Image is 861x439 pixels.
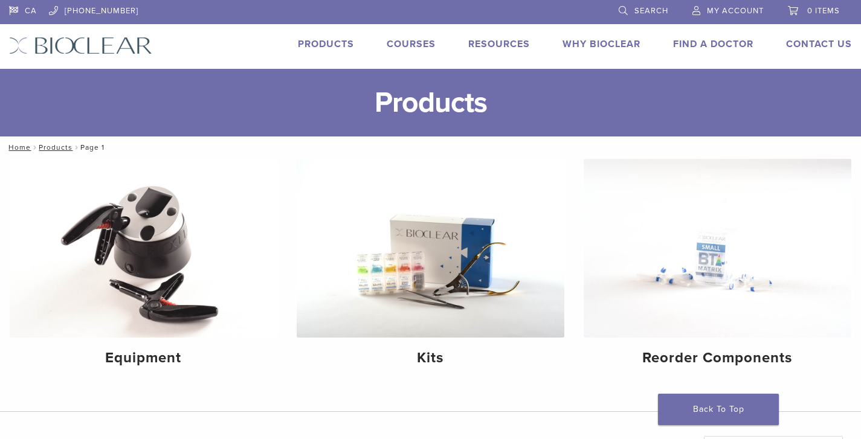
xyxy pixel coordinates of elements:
span: 0 items [807,6,840,16]
img: Kits [297,159,564,338]
span: / [31,144,39,150]
a: Find A Doctor [673,38,753,50]
h4: Kits [306,347,555,369]
a: Equipment [10,159,277,377]
a: Back To Top [658,394,779,425]
h4: Reorder Components [593,347,842,369]
a: Products [298,38,354,50]
a: Resources [468,38,530,50]
img: Equipment [10,159,277,338]
a: Home [5,143,31,152]
span: Search [634,6,668,16]
a: Contact Us [786,38,852,50]
img: Bioclear [9,37,152,54]
img: Reorder Components [584,159,851,338]
a: Courses [387,38,436,50]
span: My Account [707,6,764,16]
a: Why Bioclear [563,38,640,50]
h4: Equipment [19,347,268,369]
span: / [73,144,80,150]
a: Reorder Components [584,159,851,377]
a: Products [39,143,73,152]
a: Kits [297,159,564,377]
